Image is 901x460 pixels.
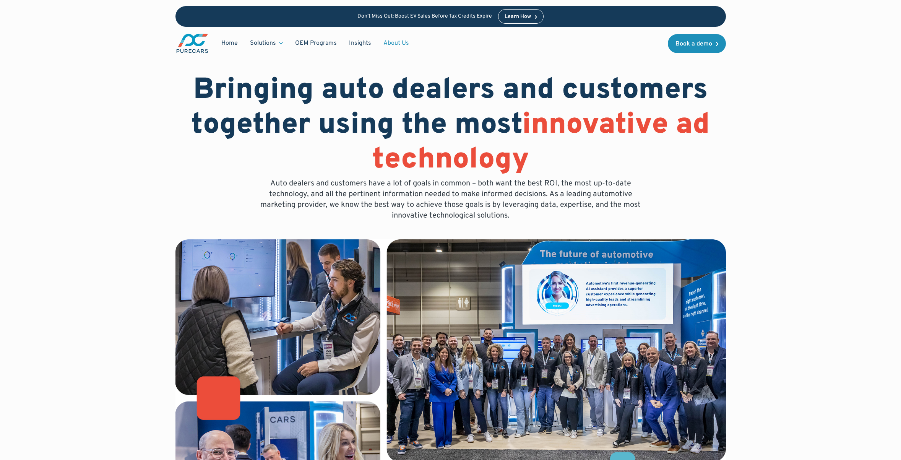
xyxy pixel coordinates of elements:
div: Solutions [244,36,289,50]
a: Book a demo [668,34,726,53]
p: Auto dealers and customers have a lot of goals in common – both want the best ROI, the most up-to... [255,178,646,221]
a: OEM Programs [289,36,343,50]
a: Home [215,36,244,50]
img: purecars logo [175,33,209,54]
a: About Us [377,36,415,50]
span: innovative ad technology [372,107,710,179]
div: Learn How [505,14,531,20]
a: main [175,33,209,54]
a: Insights [343,36,377,50]
p: Don’t Miss Out: Boost EV Sales Before Tax Credits Expire [357,13,492,20]
div: Book a demo [675,41,712,47]
h1: Bringing auto dealers and customers together using the most [175,73,726,178]
a: Learn How [498,9,544,24]
div: Solutions [250,39,276,47]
